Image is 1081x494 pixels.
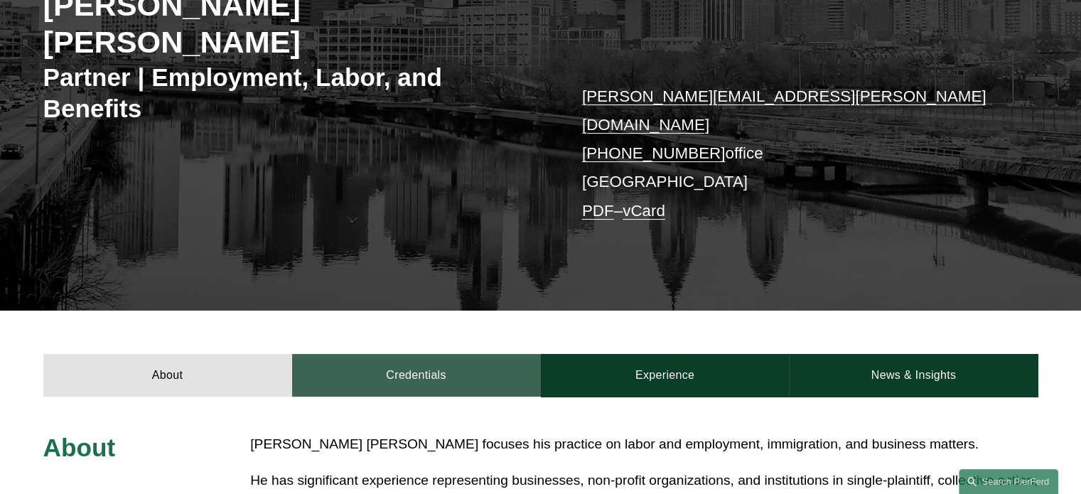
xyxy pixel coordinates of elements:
a: News & Insights [789,354,1038,397]
a: vCard [623,202,665,220]
a: PDF [582,202,614,220]
p: office [GEOGRAPHIC_DATA] – [582,82,996,226]
a: Experience [541,354,790,397]
a: About [43,354,292,397]
a: Search this site [959,469,1058,494]
a: [PHONE_NUMBER] [582,144,726,162]
a: [PERSON_NAME][EMAIL_ADDRESS][PERSON_NAME][DOMAIN_NAME] [582,87,986,134]
span: About [43,434,116,461]
p: [PERSON_NAME] [PERSON_NAME] focuses his practice on labor and employment, immigration, and busine... [250,432,1038,457]
a: Credentials [292,354,541,397]
h3: Partner | Employment, Labor, and Benefits [43,62,541,124]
